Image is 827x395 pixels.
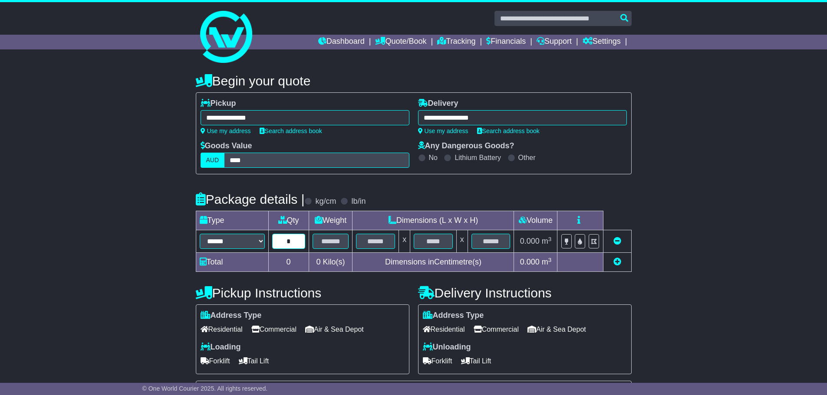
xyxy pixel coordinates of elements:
td: x [399,230,410,253]
a: Quote/Book [375,35,426,49]
label: AUD [201,153,225,168]
label: kg/cm [315,197,336,206]
label: No [429,153,438,162]
span: m [542,258,552,266]
td: x [456,230,468,253]
span: Forklift [423,354,452,368]
sup: 3 [548,236,552,242]
td: Dimensions (L x W x H) [353,211,514,230]
a: Search address book [260,127,322,134]
h4: Pickup Instructions [196,286,409,300]
td: 0 [268,253,309,272]
label: Address Type [201,311,262,320]
label: Lithium Battery [455,153,501,162]
span: Forklift [201,354,230,368]
h4: Package details | [196,192,305,206]
a: Tracking [437,35,475,49]
span: Tail Lift [461,354,491,368]
span: Commercial [474,323,519,336]
label: lb/in [351,197,366,206]
sup: 3 [548,257,552,263]
label: Unloading [423,343,471,352]
td: Qty [268,211,309,230]
label: Delivery [418,99,458,108]
a: Use my address [418,127,468,134]
span: 0.000 [520,237,540,245]
span: 0.000 [520,258,540,266]
a: Remove this item [613,237,621,245]
a: Dashboard [318,35,365,49]
td: Volume [514,211,557,230]
span: Air & Sea Depot [527,323,586,336]
label: Other [518,153,536,162]
a: Use my address [201,127,251,134]
span: Tail Lift [239,354,269,368]
label: Pickup [201,99,236,108]
a: Financials [486,35,526,49]
a: Search address book [477,127,540,134]
label: Address Type [423,311,484,320]
label: Loading [201,343,241,352]
span: Commercial [251,323,297,336]
span: Residential [423,323,465,336]
a: Support [537,35,572,49]
a: Add new item [613,258,621,266]
td: Weight [309,211,353,230]
td: Type [196,211,268,230]
label: Goods Value [201,141,252,151]
h4: Begin your quote [196,74,632,88]
span: © One World Courier 2025. All rights reserved. [142,385,268,392]
td: Total [196,253,268,272]
span: 0 [316,258,320,266]
label: Any Dangerous Goods? [418,141,514,151]
span: Air & Sea Depot [305,323,364,336]
span: m [542,237,552,245]
a: Settings [583,35,621,49]
td: Dimensions in Centimetre(s) [353,253,514,272]
span: Residential [201,323,243,336]
td: Kilo(s) [309,253,353,272]
h4: Delivery Instructions [418,286,632,300]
